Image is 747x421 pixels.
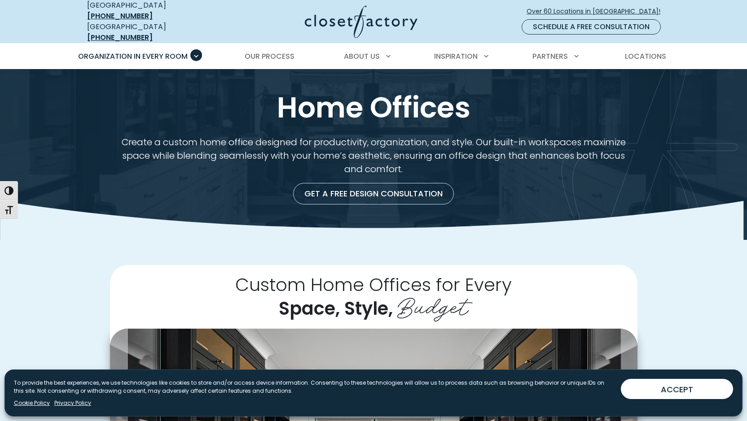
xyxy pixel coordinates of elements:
[434,51,478,61] span: Inspiration
[293,183,454,204] a: Get a Free Design Consultation
[532,51,568,61] span: Partners
[87,32,153,43] a: [PHONE_NUMBER]
[87,11,153,21] a: [PHONE_NUMBER]
[72,44,675,69] nav: Primary Menu
[625,51,666,61] span: Locations
[526,4,668,19] a: Over 60 Locations in [GEOGRAPHIC_DATA]!
[397,286,468,322] span: Budget
[87,22,217,43] div: [GEOGRAPHIC_DATA]
[85,91,662,125] h1: Home Offices
[279,296,393,321] span: Space, Style,
[245,51,294,61] span: Our Process
[344,51,380,61] span: About Us
[14,379,614,395] p: To provide the best experiences, we use technologies like cookies to store and/or access device i...
[621,379,733,399] button: ACCEPT
[305,5,417,38] img: Closet Factory Logo
[527,7,668,16] span: Over 60 Locations in [GEOGRAPHIC_DATA]!
[235,272,512,297] span: Custom Home Offices for Every
[78,51,188,61] span: Organization in Every Room
[110,135,637,176] p: Create a custom home office designed for productivity, organization, and style. Our built-in work...
[54,399,91,407] a: Privacy Policy
[522,19,661,35] a: Schedule a Free Consultation
[14,399,50,407] a: Cookie Policy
